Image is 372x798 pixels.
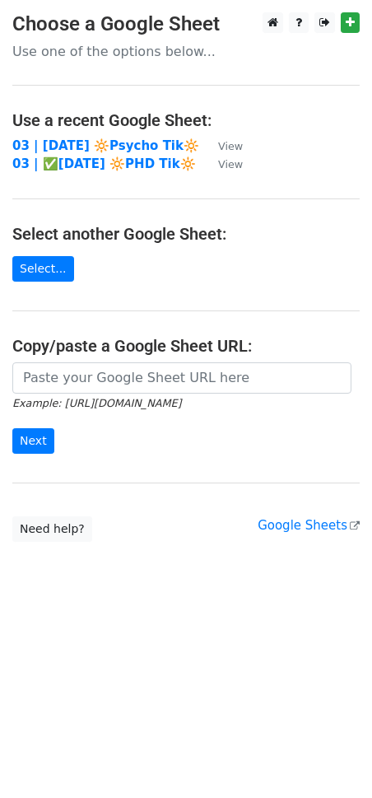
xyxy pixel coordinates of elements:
a: Select... [12,256,74,282]
a: View [202,138,243,153]
a: Google Sheets [258,518,360,533]
a: View [202,156,243,171]
h4: Select another Google Sheet: [12,224,360,244]
small: View [218,140,243,152]
input: Paste your Google Sheet URL here [12,362,351,394]
a: 03 | ✅[DATE] 🔆PHD Tik🔆 [12,156,196,171]
a: Need help? [12,516,92,542]
input: Next [12,428,54,454]
h3: Choose a Google Sheet [12,12,360,36]
small: Example: [URL][DOMAIN_NAME] [12,397,181,409]
p: Use one of the options below... [12,43,360,60]
small: View [218,158,243,170]
a: 03 | [DATE] 🔆Psycho Tik🔆 [12,138,199,153]
h4: Copy/paste a Google Sheet URL: [12,336,360,356]
h4: Use a recent Google Sheet: [12,110,360,130]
